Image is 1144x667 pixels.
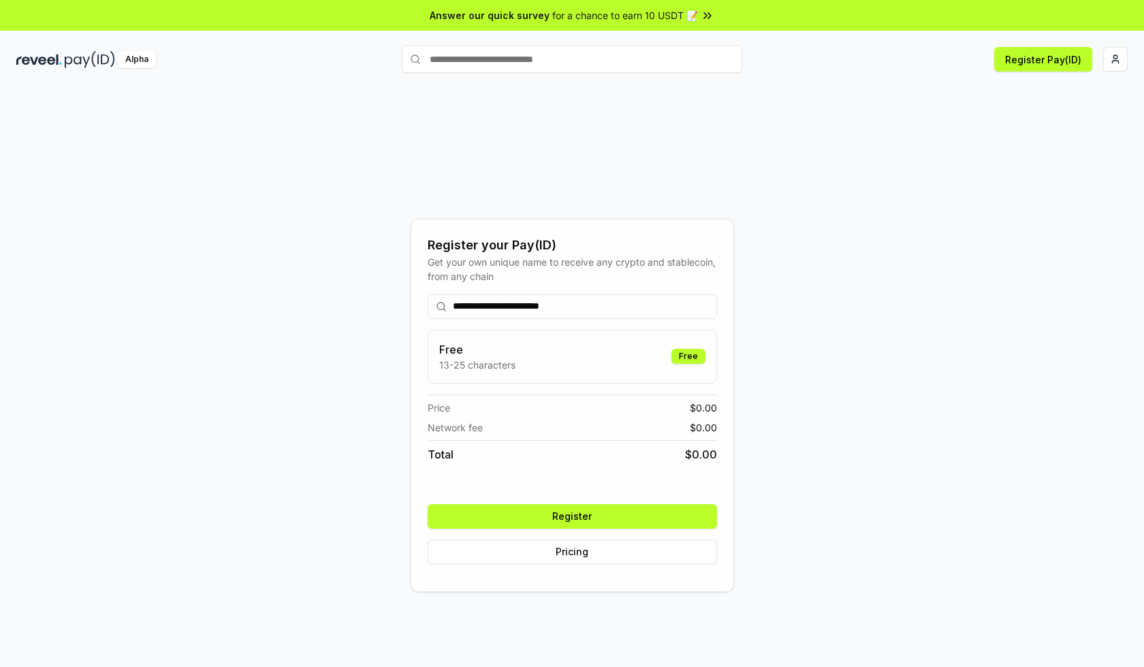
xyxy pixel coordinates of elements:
img: pay_id [65,51,115,68]
img: reveel_dark [16,51,62,68]
span: Answer our quick survey [430,8,550,22]
span: Price [428,401,450,415]
span: $ 0.00 [685,446,717,463]
span: $ 0.00 [690,420,717,435]
div: Get your own unique name to receive any crypto and stablecoin, from any chain [428,255,717,283]
button: Register Pay(ID) [994,47,1092,72]
p: 13-25 characters [439,358,515,372]
span: for a chance to earn 10 USDT 📝 [552,8,698,22]
div: Register your Pay(ID) [428,236,717,255]
button: Register [428,504,717,529]
button: Pricing [428,540,717,564]
div: Alpha [118,51,156,68]
span: $ 0.00 [690,401,717,415]
div: Free [671,349,705,364]
span: Total [428,446,454,463]
h3: Free [439,341,515,358]
span: Network fee [428,420,483,435]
